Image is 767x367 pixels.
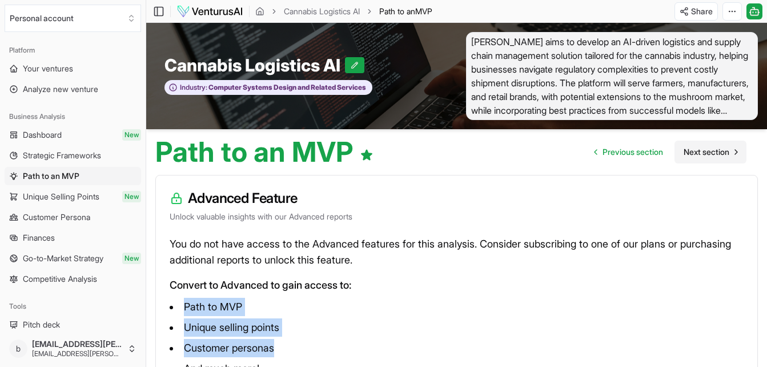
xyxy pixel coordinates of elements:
span: Previous section [603,146,663,158]
span: Customer Persona [23,212,90,223]
a: Go-to-Market StrategyNew [5,249,141,268]
a: Customer Persona [5,208,141,226]
p: You do not have access to the Advanced features for this analysis. Consider subscribing to one of... [170,236,744,268]
a: Go to previous page [585,141,672,163]
a: Competitive Analysis [5,270,141,288]
li: Unique selling points [170,318,744,337]
span: Path to an [379,6,415,16]
button: Share [674,2,718,21]
div: Tools [5,297,141,316]
span: Share [691,6,713,17]
span: Path to anMVP [379,6,432,17]
img: logo [176,5,243,18]
span: Unique Selling Points [23,191,99,202]
nav: pagination [585,141,746,163]
a: Strategic Frameworks [5,146,141,165]
span: Dashboard [23,129,62,141]
a: Analyze new venture [5,80,141,98]
li: Path to MVP [170,298,744,316]
a: Go to next page [674,141,746,163]
span: Industry: [180,83,207,92]
h3: Advanced Feature [170,189,744,208]
button: b[EMAIL_ADDRESS][PERSON_NAME][DOMAIN_NAME][EMAIL_ADDRESS][PERSON_NAME][DOMAIN_NAME] [5,335,141,362]
span: Your ventures [23,63,73,74]
span: Competitive Analysis [23,273,97,285]
span: New [122,129,141,141]
a: Unique Selling PointsNew [5,188,141,206]
button: Industry:Computer Systems Design and Related Services [164,80,372,95]
div: Business Analysis [5,107,141,126]
h1: Path to an MVP [155,138,374,166]
a: DashboardNew [5,126,141,144]
a: Cannabis Logistics AI [284,6,360,17]
span: Computer Systems Design and Related Services [207,83,366,92]
div: Platform [5,41,141,59]
a: Your ventures [5,59,141,78]
span: Cannabis Logistics AI [164,55,345,75]
span: Analyze new venture [23,83,98,95]
span: [PERSON_NAME] aims to develop an AI-driven logistics and supply chain management solution tailore... [466,32,758,120]
span: Strategic Frameworks [23,150,101,161]
span: New [122,191,141,202]
li: Customer personas [170,339,744,357]
span: b [9,340,27,358]
span: Finances [23,232,55,244]
nav: breadcrumb [255,6,432,17]
span: Path to an MVP [23,170,79,182]
span: Next section [684,146,729,158]
span: Pitch deck [23,319,60,330]
a: Pitch deck [5,316,141,334]
p: Unlock valuable insights with our Advanced reports [170,211,744,222]
span: Go-to-Market Strategy [23,253,103,264]
span: New [122,253,141,264]
a: Path to an MVP [5,167,141,185]
span: [EMAIL_ADDRESS][PERSON_NAME][DOMAIN_NAME] [32,349,123,358]
span: [EMAIL_ADDRESS][PERSON_NAME][DOMAIN_NAME] [32,339,123,349]
p: Convert to Advanced to gain access to: [170,277,744,293]
button: Select an organization [5,5,141,32]
a: Finances [5,229,141,247]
